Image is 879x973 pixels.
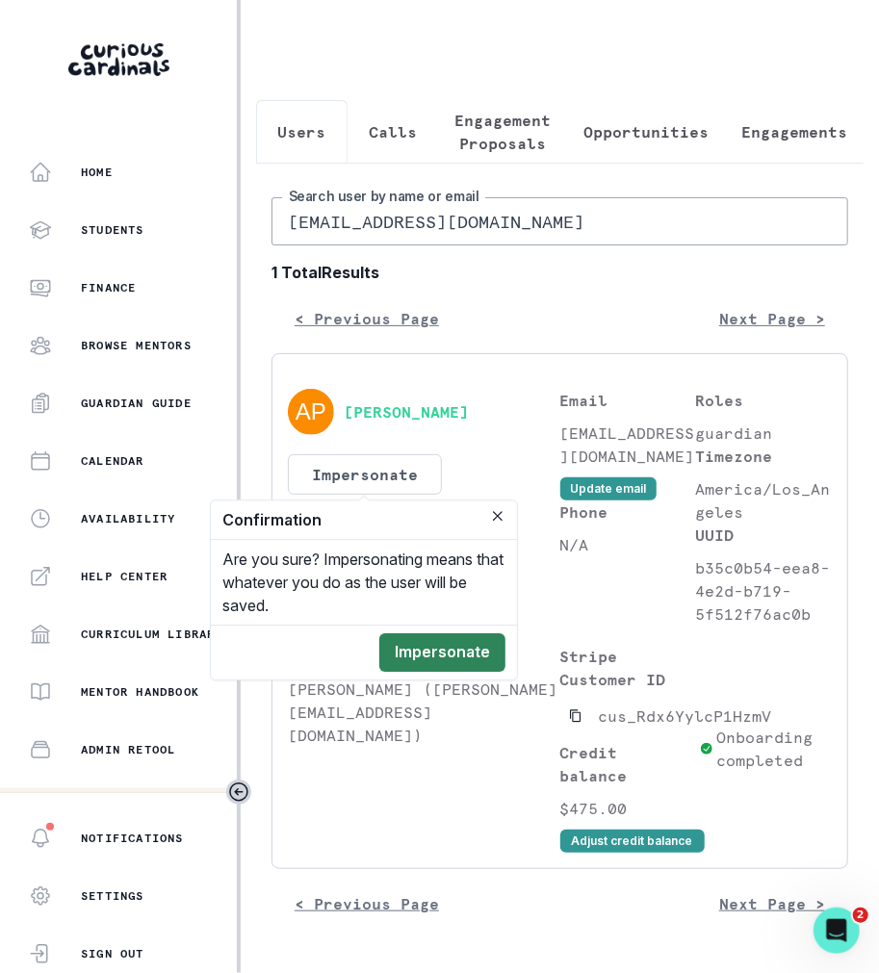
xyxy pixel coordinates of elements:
[560,389,696,412] p: Email
[81,338,192,353] p: Browse Mentors
[560,830,705,853] button: Adjust credit balance
[696,299,848,338] button: Next Page >
[271,261,848,284] b: 1 Total Results
[560,741,691,787] p: Credit balance
[81,888,144,904] p: Settings
[288,678,560,747] p: [PERSON_NAME] ([PERSON_NAME][EMAIL_ADDRESS][DOMAIN_NAME])
[717,726,832,772] p: Onboarding completed
[379,633,505,672] button: Impersonate
[560,422,696,468] p: [EMAIL_ADDRESS][DOMAIN_NAME]
[369,120,417,143] p: Calls
[583,120,709,143] p: Opportunities
[696,445,832,468] p: Timezone
[81,396,192,411] p: Guardian Guide
[560,701,591,731] button: Copied to clipboard
[81,684,199,700] p: Mentor Handbook
[81,627,223,642] p: Curriculum Library
[696,524,832,547] p: UUID
[81,742,175,757] p: Admin Retool
[81,946,144,961] p: Sign Out
[696,477,832,524] p: America/Los_Angeles
[696,556,832,626] p: b35c0b54-eea8-4e2d-b719-5f512f76ac0b
[560,645,691,691] p: Stripe Customer ID
[560,797,691,820] p: $475.00
[814,908,860,954] iframe: Intercom live chat
[277,120,325,143] p: Users
[560,500,696,524] p: Phone
[741,120,847,143] p: Engagements
[696,884,848,923] button: Next Page >
[226,780,251,805] button: Toggle sidebar
[288,454,442,495] button: Impersonate
[271,299,462,338] button: < Previous Page
[486,504,509,527] button: Close
[288,389,334,435] img: svg
[81,453,144,469] p: Calendar
[599,704,772,728] p: cus_Rdx6YylcP1HzmV
[454,109,551,155] p: Engagement Proposals
[81,569,168,584] p: Help Center
[81,280,136,295] p: Finance
[81,511,175,526] p: Availability
[560,533,696,556] p: N/A
[211,500,517,540] header: Confirmation
[853,908,868,923] span: 2
[560,477,657,500] button: Update email
[81,165,113,180] p: Home
[211,540,517,625] div: Are you sure? Impersonating means that whatever you do as the user will be saved.
[81,222,144,238] p: Students
[696,422,832,445] p: guardian
[696,389,832,412] p: Roles
[271,884,462,923] button: < Previous Page
[81,831,184,846] p: Notifications
[344,402,469,422] button: [PERSON_NAME]
[68,43,169,76] img: Curious Cardinals Logo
